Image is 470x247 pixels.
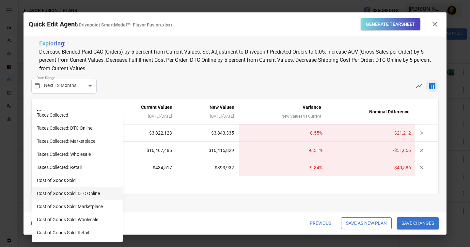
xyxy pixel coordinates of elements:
[32,200,123,213] li: Cost of Goods Sold: Marketplace
[32,161,123,174] li: Taxes Collected: Retail
[32,213,123,226] li: Cost of Goods Sold: Wholesale
[32,174,123,187] li: Cost of Goods Sold
[32,108,123,122] li: Taxes Collected
[32,148,123,161] li: Taxes Collected: Wholesale
[32,187,123,200] li: Cost of Goods Sold: DTC Online
[32,122,123,135] li: Taxes Collected: DTC Online
[32,135,123,148] li: Taxes Collected: Marketplace
[32,226,123,239] li: Cost of Goods Sold: Retail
